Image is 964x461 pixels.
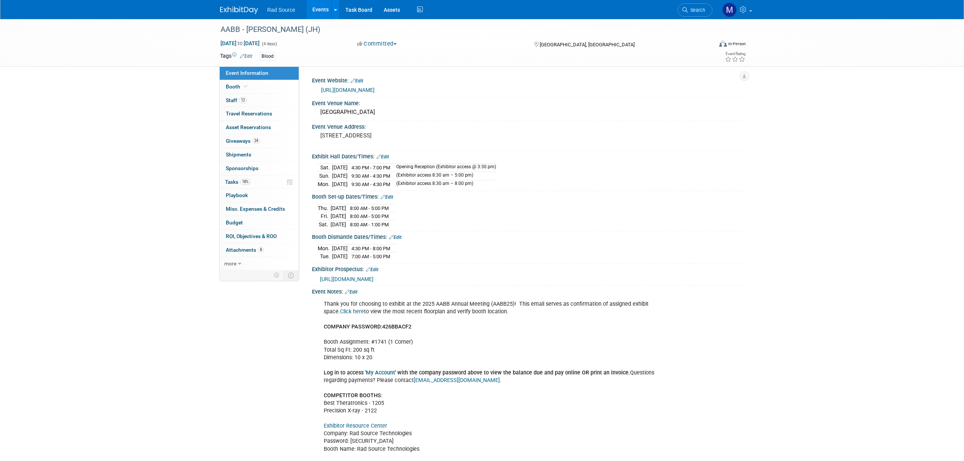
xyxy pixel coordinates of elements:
span: 4:30 PM - 8:00 PM [351,246,390,251]
a: Staff12 [220,94,299,107]
span: Rad Source [267,7,295,13]
b: COMPANY PASSWORD: [324,324,382,330]
div: Exhibit Hall Dates/Times: [312,151,744,161]
b: Log in to access ' ' with the company password above to view the balance due and pay online OR pr... [324,369,630,376]
a: Exhibitor Resource Center [324,423,387,429]
img: Melissa Conboy [722,3,737,17]
span: 8:00 AM - 5:00 PM [350,213,389,219]
td: Tue. [318,253,332,260]
td: [DATE] [332,244,348,253]
td: Sat. [318,164,332,172]
td: [DATE] [332,172,348,180]
a: Misc. Expenses & Credits [220,202,299,216]
span: 12 [239,97,247,103]
td: [DATE] [331,204,346,212]
td: [DATE] [332,164,348,172]
div: Event Format [668,39,746,51]
div: In-Person [728,41,746,47]
a: Edit [240,54,252,59]
div: Booth Set-up Dates/Times: [312,191,744,201]
i: Booth reservation complete [244,84,247,88]
span: Search [688,7,705,13]
a: Click here [340,308,364,315]
a: Playbook [220,189,299,202]
span: Travel Reservations [226,111,272,117]
td: Sun. [318,172,332,180]
a: Travel Reservations [220,107,299,120]
a: Attachments8 [220,243,299,257]
td: [DATE] [332,180,348,188]
td: Sat. [318,220,331,228]
td: Toggle Event Tabs [284,270,299,280]
a: more [220,257,299,270]
a: Edit [376,154,389,159]
div: Blood [259,52,276,60]
span: 4:30 PM - 7:00 PM [351,165,390,171]
span: 7:00 AM - 5:00 PM [351,254,390,259]
span: Giveaways [226,138,260,144]
a: [URL][DOMAIN_NAME] [320,276,373,282]
td: Opening Reception (Exhibitor access @ 3:30 pm) [392,164,496,172]
a: Edit [351,78,363,84]
a: Edit [366,267,378,272]
a: Sponsorships [220,162,299,175]
div: Event Venue Name: [312,98,744,107]
td: [DATE] [331,212,346,221]
span: Attachments [226,247,264,253]
td: (Exhibitor access 8:30 am – 8:00 pm) [392,180,496,188]
td: Personalize Event Tab Strip [270,270,284,280]
div: Event Website: [312,75,744,85]
span: Tasks [225,179,250,185]
span: 8:00 AM - 5:00 PM [350,205,389,211]
img: ExhibitDay [220,6,258,14]
span: 9:30 AM - 4:30 PM [351,173,390,179]
img: Format-Inperson.png [719,41,727,47]
a: Budget [220,216,299,229]
div: Event Notes: [312,286,744,296]
a: My Account [366,369,395,376]
span: 8 [258,247,264,253]
span: Booth [226,84,249,90]
span: 9:30 AM - 4:30 PM [351,182,390,187]
td: Thu. [318,204,331,212]
span: (4 days) [261,41,277,46]
a: Giveaways24 [220,134,299,148]
a: Shipments [220,148,299,161]
a: Asset Reservations [220,121,299,134]
div: Booth Dismantle Dates/Times: [312,231,744,241]
a: [EMAIL_ADDRESS][DOMAIN_NAME] [414,377,500,384]
span: 8:00 AM - 1:00 PM [350,222,389,227]
a: Booth [220,80,299,93]
span: [GEOGRAPHIC_DATA], [GEOGRAPHIC_DATA] [540,42,635,47]
span: [DATE] [DATE] [220,40,260,47]
b: 426BBACF2 [382,324,411,330]
button: Committed [354,40,400,48]
td: Fri. [318,212,331,221]
span: more [224,260,236,267]
span: Sponsorships [226,165,258,171]
span: Playbook [226,192,248,198]
a: Event Information [220,66,299,80]
div: Event Venue Address: [312,121,744,131]
span: Budget [226,219,243,226]
div: [GEOGRAPHIC_DATA] [318,106,738,118]
td: (Exhibitor access 8:30 am – 5:00 pm) [392,172,496,180]
a: Tasks18% [220,175,299,189]
a: Search [677,3,712,17]
span: Staff [226,97,247,103]
b: COMPETITOR [324,392,358,399]
pre: [STREET_ADDRESS] [320,132,484,139]
td: Mon. [318,180,332,188]
div: Exhibitor Prospectus: [312,264,744,273]
span: to [236,40,244,46]
b: BOOTHS [359,392,381,399]
td: [DATE] [331,220,346,228]
a: Edit [389,235,402,240]
span: 24 [252,138,260,144]
span: Event Information [226,70,268,76]
td: [DATE] [332,253,348,260]
div: AABB - [PERSON_NAME] (JH) [218,23,701,36]
span: 18% [240,179,250,185]
span: Shipments [226,152,251,158]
